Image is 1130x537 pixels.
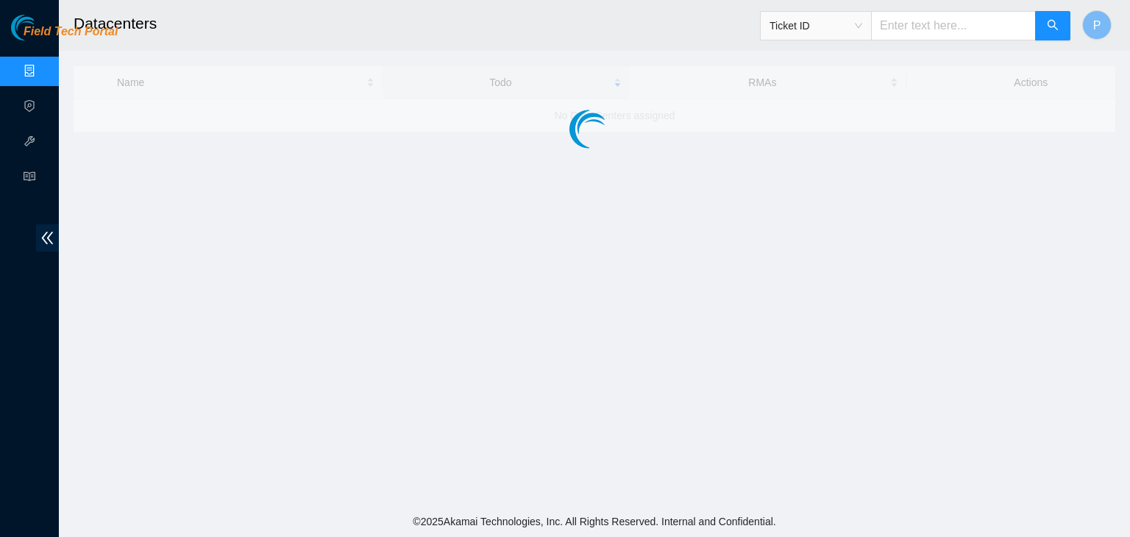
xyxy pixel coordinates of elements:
[1082,10,1112,40] button: P
[36,224,59,252] span: double-left
[871,11,1036,40] input: Enter text here...
[11,26,118,46] a: Akamai TechnologiesField Tech Portal
[1035,11,1070,40] button: search
[1047,19,1059,33] span: search
[24,164,35,193] span: read
[59,506,1130,537] footer: © 2025 Akamai Technologies, Inc. All Rights Reserved. Internal and Confidential.
[11,15,74,40] img: Akamai Technologies
[24,25,118,39] span: Field Tech Portal
[770,15,862,37] span: Ticket ID
[1093,16,1101,35] span: P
